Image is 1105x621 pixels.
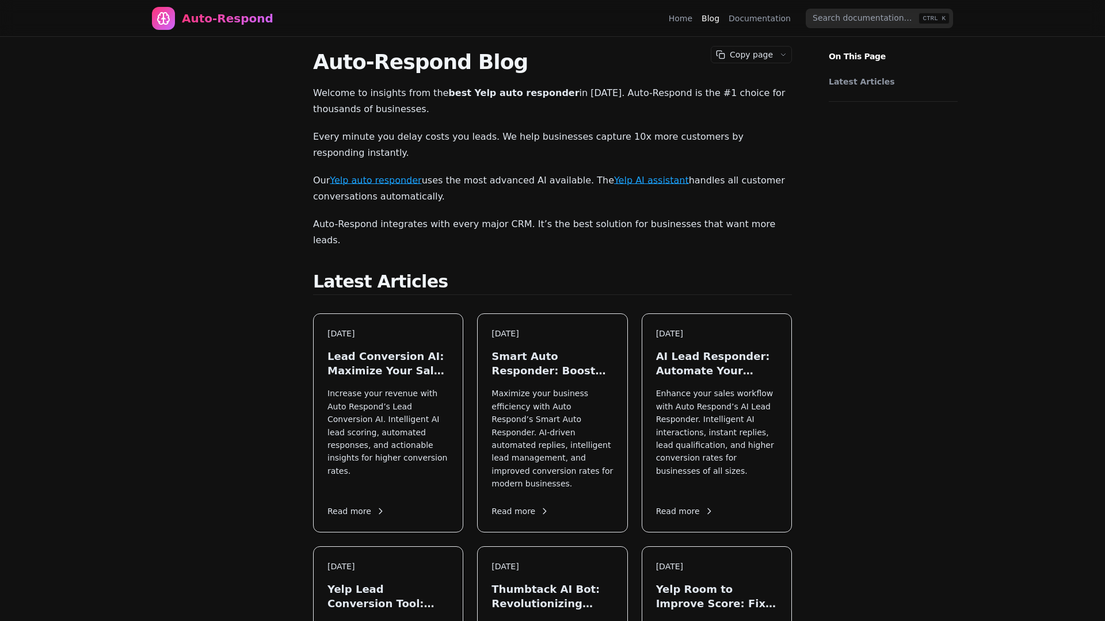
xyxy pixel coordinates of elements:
[152,7,273,30] a: Home page
[829,76,952,87] a: Latest Articles
[642,313,792,532] a: [DATE]AI Lead Responder: Automate Your Sales in [DATE]Enhance your sales workflow with Auto Respo...
[491,387,613,490] p: Maximize your business efficiency with Auto Respond’s Smart Auto Responder. AI-driven automated r...
[491,582,613,611] h3: Thumbtack AI Bot: Revolutionizing Lead Generation
[313,172,792,205] p: Our uses the most advanced AI available. The handles all customer conversations automatically.
[327,349,449,378] h3: Lead Conversion AI: Maximize Your Sales in [DATE]
[656,561,778,573] div: [DATE]
[313,271,792,295] h2: Latest Articles
[313,216,792,248] p: Auto-Respond integrates with every major CRM. It’s the best solution for businesses that want mor...
[656,387,778,490] p: Enhance your sales workflow with Auto Respond’s AI Lead Responder. Intelligent AI interactions, i...
[491,505,549,517] span: Read more
[669,13,692,24] a: Home
[477,313,627,532] a: [DATE]Smart Auto Responder: Boost Your Lead Engagement in [DATE]Maximize your business efficiency...
[313,313,463,532] a: [DATE]Lead Conversion AI: Maximize Your Sales in [DATE]Increase your revenue with Auto Respond’s ...
[448,87,579,98] strong: best Yelp auto responder
[614,175,689,186] a: Yelp AI assistant
[656,582,778,611] h3: Yelp Room to Improve Score: Fix Your Response Quality Instantly
[327,505,385,517] span: Read more
[182,10,273,26] div: Auto-Respond
[313,129,792,161] p: Every minute you delay costs you leads. We help businesses capture 10x more customers by respondi...
[711,47,775,63] button: Copy page
[313,51,792,74] h1: Auto-Respond Blog
[729,13,791,24] a: Documentation
[313,85,792,117] p: Welcome to insights from the in [DATE]. Auto-Respond is the #1 choice for thousands of businesses.
[327,387,449,490] p: Increase your revenue with Auto Respond’s Lead Conversion AI. Intelligent AI lead scoring, automa...
[820,37,967,62] p: On This Page
[656,328,778,340] div: [DATE]
[330,175,421,186] a: Yelp auto responder
[806,9,953,28] input: Search documentation…
[491,328,613,340] div: [DATE]
[656,349,778,378] h3: AI Lead Responder: Automate Your Sales in [DATE]
[327,328,449,340] div: [DATE]
[327,582,449,611] h3: Yelp Lead Conversion Tool: Maximize Local Leads in [DATE]
[327,561,449,573] div: [DATE]
[702,13,719,24] a: Blog
[491,349,613,378] h3: Smart Auto Responder: Boost Your Lead Engagement in [DATE]
[656,505,714,517] span: Read more
[491,561,613,573] div: [DATE]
